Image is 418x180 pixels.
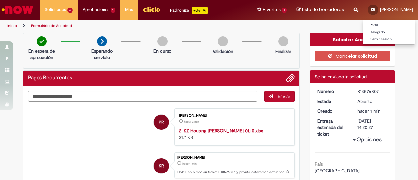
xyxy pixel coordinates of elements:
[218,36,228,46] img: img-circle-grey.png
[26,48,57,61] p: En espera de aprobación
[380,7,413,12] span: [PERSON_NAME]
[5,20,274,32] ul: Rutas de acceso a la página
[182,162,197,166] span: hacer 1 min
[31,23,72,28] a: Formulário de Solicitud
[275,48,291,55] p: Finalizar
[313,118,353,137] dt: Entrega estimada del ticket
[357,108,381,114] time: 29/09/2025 13:20:24
[313,88,353,95] dt: Número
[282,8,287,13] span: 1
[182,162,197,166] time: 29/09/2025 13:20:24
[28,75,72,81] h2: Pagos Recurrentes Historial de tickets
[1,3,34,16] img: ServiceNow
[192,7,208,14] p: +GenAi
[315,161,323,167] b: País
[7,23,17,28] a: Inicio
[371,8,375,12] span: KR
[264,91,295,102] button: Enviar
[179,127,288,140] div: 21.7 KB
[278,36,288,46] img: img-circle-grey.png
[97,36,107,46] img: arrow-next.png
[157,36,168,46] img: img-circle-grey.png
[154,158,169,173] div: Karen Robledo
[179,114,288,118] div: [PERSON_NAME]
[310,33,395,46] div: Solicitar Acción
[313,108,353,114] dt: Creado
[263,7,281,13] span: Favoritos
[357,88,388,95] div: R13576807
[363,29,415,36] a: Delegado
[170,7,208,14] div: Padroniza
[179,128,263,134] a: 2. KZ Housing [PERSON_NAME] 01.10.xlsx
[125,7,133,13] span: Más
[177,156,291,160] div: [PERSON_NAME]
[143,5,160,14] img: click_logo_yellow_360x200.png
[111,8,116,13] span: 1
[315,74,367,80] span: Se ha enviado la solicitud
[67,8,73,13] span: 6
[315,168,360,173] span: [GEOGRAPHIC_DATA]
[184,120,199,123] time: 29/09/2025 13:19:21
[45,7,66,13] span: Solicitudes
[363,36,415,43] a: Cerrar sesión
[278,93,290,99] span: Enviar
[28,152,295,178] li: Karen Robledo
[363,22,415,29] a: Perfil
[37,36,47,46] img: check-circle-green.png
[357,118,388,131] div: [DATE] 14:20:27
[83,7,109,13] span: Aprobaciones
[159,114,164,130] span: KR
[297,7,344,13] a: Lista de borradores
[159,158,164,174] span: KR
[286,74,295,82] button: Agregar archivos adjuntos
[357,108,388,114] div: 29/09/2025 13:20:24
[315,51,390,61] button: Cancelar solicitud
[313,98,353,105] dt: Estado
[86,48,118,61] p: Esperando servicio
[213,48,233,55] p: Validación
[177,170,291,175] p: Hola Recibimos su ticket R13576807 y pronto estaremos actuando.
[357,108,381,114] span: hacer 1 min
[302,7,344,13] span: Lista de borradores
[357,98,388,105] div: Abierto
[28,91,257,102] textarea: Escriba aquí su mensaje…
[154,115,169,130] div: Karen Robledo
[153,48,171,54] p: En curso
[184,120,199,123] span: hacer 2 min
